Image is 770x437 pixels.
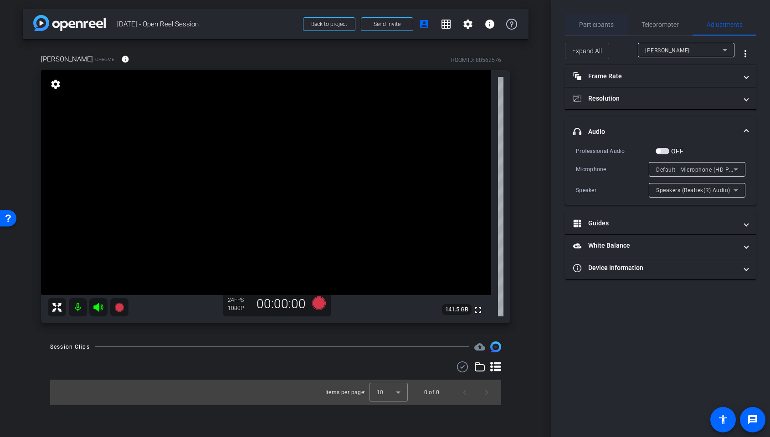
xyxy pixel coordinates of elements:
mat-expansion-panel-header: Audio [565,117,756,146]
span: [PERSON_NAME] [41,54,93,64]
mat-expansion-panel-header: White Balance [565,235,756,257]
mat-panel-title: Audio [573,127,737,137]
mat-panel-title: Device Information [573,263,737,273]
mat-icon: settings [462,19,473,30]
button: More Options for Adjustments Panel [734,43,756,65]
span: Destinations for your clips [474,341,485,352]
span: Participants [579,21,614,28]
div: Microphone [576,165,649,174]
mat-icon: grid_on [441,19,452,30]
span: [DATE] - Open Reel Session [117,15,298,33]
mat-expansion-panel-header: Device Information [565,257,756,279]
button: Next page [476,381,498,403]
mat-panel-title: Guides [573,218,737,228]
span: Adjustments [707,21,743,28]
div: Audio [565,146,756,205]
mat-expansion-panel-header: Guides [565,213,756,234]
div: Professional Audio [576,147,656,156]
span: Send invite [374,20,400,28]
button: Back to project [303,17,355,31]
button: Previous page [454,381,476,403]
mat-icon: cloud_upload [474,341,485,352]
div: 0 of 0 [424,388,439,397]
mat-icon: info [121,55,129,63]
mat-icon: account_box [419,19,430,30]
button: Expand All [565,43,609,59]
div: Items per page: [325,388,366,397]
div: 1080P [228,305,251,312]
mat-panel-title: Frame Rate [573,71,737,81]
mat-icon: more_vert [740,48,751,59]
span: Speakers (Realtek(R) Audio) [656,187,730,193]
span: [PERSON_NAME] [645,47,690,54]
img: Session clips [490,341,501,352]
span: Back to project [311,21,347,27]
mat-icon: info [484,19,495,30]
div: Speaker [576,186,649,195]
img: app-logo [33,15,106,31]
mat-icon: fullscreen [472,305,483,315]
mat-panel-title: White Balance [573,241,737,250]
span: 141.5 GB [442,304,472,315]
span: Teleprompter [642,21,679,28]
span: Expand All [572,42,602,60]
mat-icon: settings [49,79,62,90]
div: 00:00:00 [251,296,312,312]
mat-icon: message [747,414,758,425]
div: Session Clips [50,342,90,351]
mat-expansion-panel-header: Resolution [565,87,756,109]
span: FPS [234,297,244,303]
label: OFF [669,147,683,156]
mat-icon: accessibility [718,414,729,425]
mat-expansion-panel-header: Frame Rate [565,65,756,87]
div: ROOM ID: 88562576 [451,56,501,64]
div: 24 [228,296,251,304]
span: Chrome [95,56,114,63]
button: Send invite [361,17,413,31]
mat-panel-title: Resolution [573,94,737,103]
